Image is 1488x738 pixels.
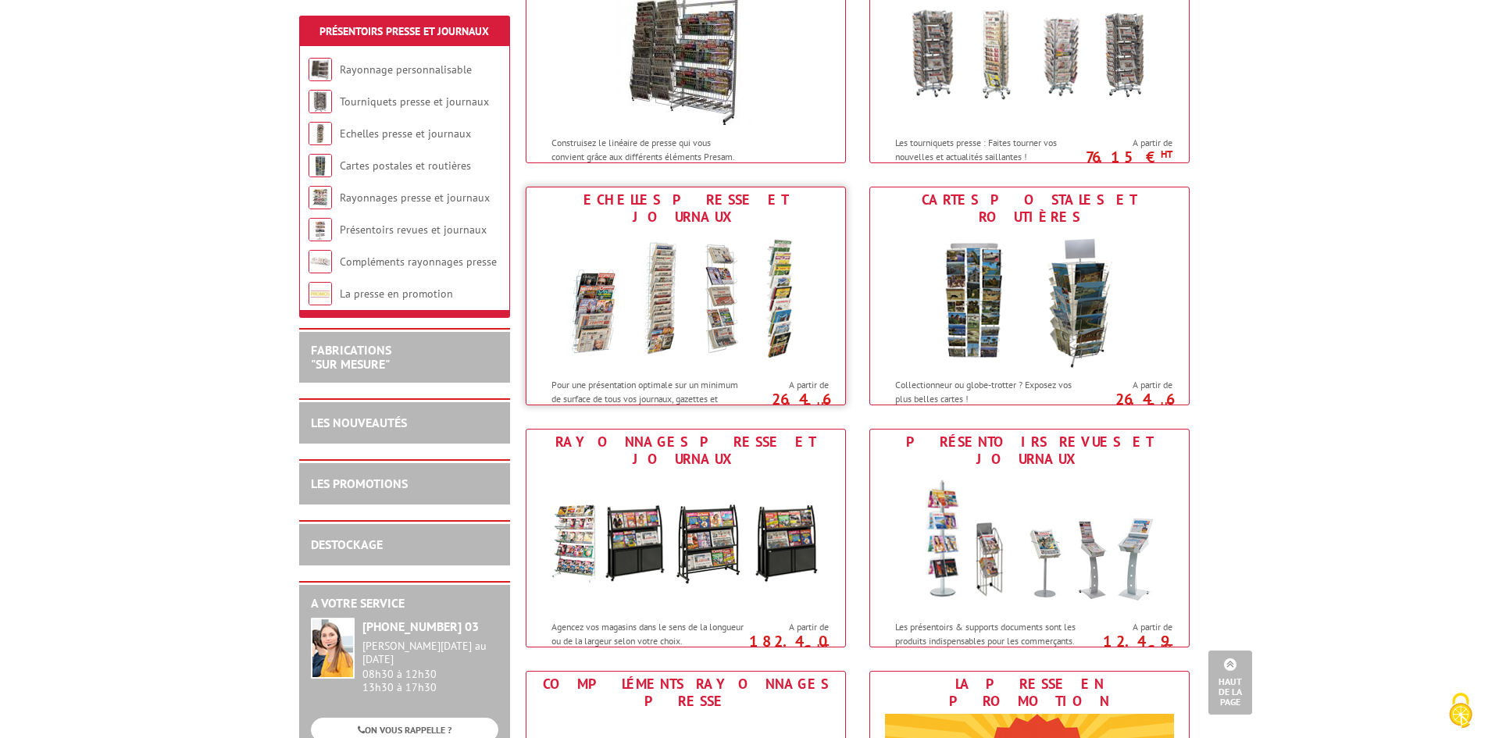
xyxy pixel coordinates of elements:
a: FABRICATIONS"Sur Mesure" [311,342,391,372]
a: Haut de la page [1208,651,1252,715]
p: Les tourniquets presse : Faites tourner vos nouvelles et actualités saillantes ! [895,136,1089,162]
span: A partir de [1093,379,1172,391]
button: Cookies (fenêtre modale) [1433,685,1488,738]
a: LES PROMOTIONS [311,476,408,491]
img: Rayonnages presse et journaux [541,472,830,612]
p: 76.15 € [1085,152,1172,162]
img: Rayonnages presse et journaux [309,186,332,209]
img: Compléments rayonnages presse [309,250,332,273]
img: widget-service.jpg [311,618,355,679]
sup: HT [817,399,829,412]
div: [PERSON_NAME][DATE] au [DATE] [362,640,498,666]
p: 26.46 € [741,394,829,413]
a: Rayonnages presse et journaux [340,191,490,205]
img: Présentoirs revues et journaux [885,472,1174,612]
div: Echelles presse et journaux [530,191,841,226]
p: 12.49 € [1085,636,1172,655]
img: Cookies (fenêtre modale) [1441,691,1480,730]
p: 182.40 € [741,636,829,655]
a: Cartes postales et routières [340,159,471,173]
p: Pour une présentation optimale sur un minimum de surface de tous vos journaux, gazettes et hebdos ! [551,378,745,418]
a: La presse en promotion [340,287,453,301]
img: Présentoirs revues et journaux [309,218,332,241]
span: A partir de [749,621,829,633]
img: Cartes postales et routières [885,230,1174,370]
a: Echelles presse et journaux [340,127,471,141]
a: Tourniquets presse et journaux [340,94,489,109]
a: Rayonnages presse et journaux Rayonnages presse et journaux Agencez vos magasins dans le sens de ... [526,429,846,647]
sup: HT [1161,148,1172,161]
div: La presse en promotion [874,676,1185,710]
a: Présentoirs revues et journaux [340,223,487,237]
a: Compléments rayonnages presse [340,255,497,269]
img: La presse en promotion [309,282,332,305]
p: Agencez vos magasins dans le sens de la longueur ou de la largeur selon votre choix. [551,620,745,647]
strong: [PHONE_NUMBER] 03 [362,619,479,634]
sup: HT [817,641,829,654]
a: DESTOCKAGE [311,537,383,552]
div: Compléments rayonnages presse [530,676,841,710]
div: 08h30 à 12h30 13h30 à 17h30 [362,640,498,693]
a: LES NOUVEAUTÉS [311,415,407,430]
p: Construisez le linéaire de presse qui vous convient grâce aux différents éléments Presam. [551,136,745,162]
a: Cartes postales et routières Cartes postales et routières Collectionneur ou globe-trotter ? Expos... [869,187,1190,405]
a: Rayonnage personnalisable [340,62,472,77]
div: Rayonnages presse et journaux [530,433,841,468]
a: Présentoirs Presse et Journaux [319,24,489,38]
p: Collectionneur ou globe-trotter ? Exposez vos plus belles cartes ! [895,378,1089,405]
img: Cartes postales et routières [309,154,332,177]
sup: HT [1161,641,1172,654]
sup: HT [1161,399,1172,412]
img: Echelles presse et journaux [309,122,332,145]
img: Rayonnage personnalisable [309,58,332,81]
h2: A votre service [311,597,498,611]
span: A partir de [1093,621,1172,633]
a: Echelles presse et journaux Echelles presse et journaux Pour une présentation optimale sur un min... [526,187,846,405]
img: Tourniquets presse et journaux [309,90,332,113]
div: Cartes postales et routières [874,191,1185,226]
span: A partir de [1093,137,1172,149]
div: Présentoirs revues et journaux [874,433,1185,468]
p: 26.46 € [1085,394,1172,413]
span: A partir de [749,379,829,391]
img: Echelles presse et journaux [541,230,830,370]
p: Les présentoirs & supports documents sont les produits indispensables pour les commerçants. [895,620,1089,647]
a: Présentoirs revues et journaux Présentoirs revues et journaux Les présentoirs & supports document... [869,429,1190,647]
